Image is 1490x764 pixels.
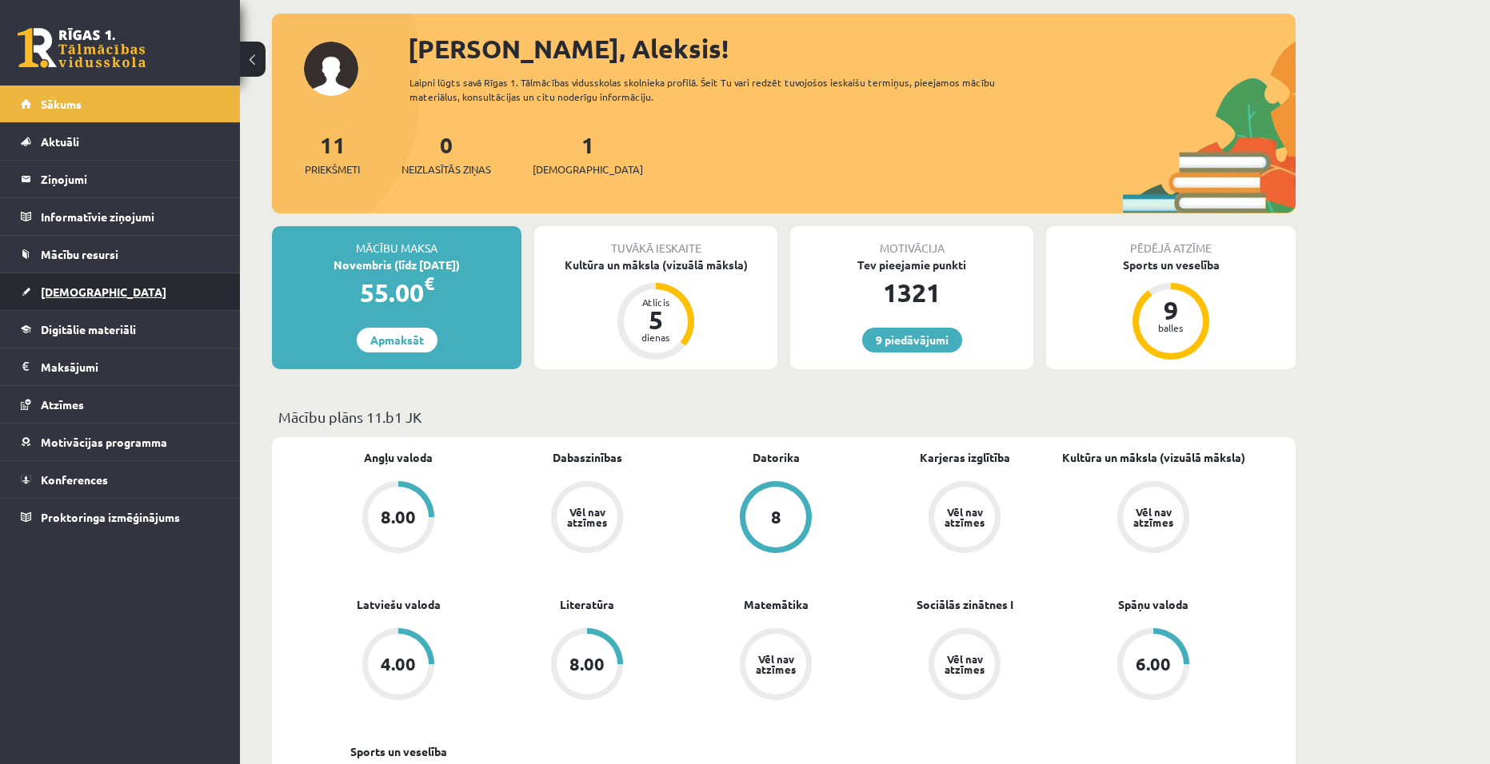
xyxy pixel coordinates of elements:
[41,97,82,111] span: Sākums
[41,510,180,524] span: Proktoringa izmēģinājums
[381,508,416,526] div: 8.00
[565,507,609,527] div: Vēl nav atzīmes
[920,449,1010,466] a: Karjeras izglītība
[1046,257,1296,362] a: Sports un veselība 9 balles
[870,481,1059,556] a: Vēl nav atzīmes
[870,628,1059,703] a: Vēl nav atzīmes
[1118,596,1188,613] a: Spāņu valoda
[790,273,1033,312] div: 1321
[41,285,166,299] span: [DEMOGRAPHIC_DATA]
[493,481,681,556] a: Vēl nav atzīmes
[41,322,136,336] span: Digitālie materiāli
[534,257,777,273] div: Kultūra un māksla (vizuālā māksla)
[364,449,433,466] a: Angļu valoda
[790,257,1033,273] div: Tev pieejamie punkti
[790,226,1033,257] div: Motivācija
[41,348,220,385] legend: Maksājumi
[21,424,220,460] a: Motivācijas programma
[41,161,220,197] legend: Ziņojumi
[272,273,521,312] div: 55.00
[41,397,84,412] span: Atzīmes
[272,257,521,273] div: Novembris (līdz [DATE])
[409,75,1024,104] div: Laipni lūgts savā Rīgas 1. Tālmācības vidusskolas skolnieka profilā. Šeit Tu vari redzēt tuvojošo...
[21,348,220,385] a: Maksājumi
[21,198,220,235] a: Informatīvie ziņojumi
[632,297,680,307] div: Atlicis
[534,257,777,362] a: Kultūra un māksla (vizuālā māksla) Atlicis 5 dienas
[357,328,437,352] a: Apmaksāt
[18,28,146,68] a: Rīgas 1. Tālmācības vidusskola
[1136,655,1171,673] div: 6.00
[41,247,118,261] span: Mācību resursi
[569,655,605,673] div: 8.00
[304,628,493,703] a: 4.00
[278,406,1289,428] p: Mācību plāns 11.b1 JK
[41,198,220,235] legend: Informatīvie ziņojumi
[401,161,491,177] span: Neizlasītās ziņas
[862,328,962,352] a: 9 piedāvājumi
[1131,507,1176,527] div: Vēl nav atzīmes
[533,161,643,177] span: [DEMOGRAPHIC_DATA]
[381,655,416,673] div: 4.00
[305,130,360,177] a: 11Priekšmeti
[21,236,220,273] a: Mācību resursi
[681,628,870,703] a: Vēl nav atzīmes
[753,654,798,674] div: Vēl nav atzīmes
[350,743,447,760] a: Sports un veselība
[632,332,680,342] div: dienas
[771,508,781,526] div: 8
[272,226,521,257] div: Mācību maksa
[21,386,220,423] a: Atzīmes
[1147,323,1195,332] div: balles
[41,134,79,149] span: Aktuāli
[753,449,800,466] a: Datorika
[533,130,643,177] a: 1[DEMOGRAPHIC_DATA]
[560,596,614,613] a: Literatūra
[41,435,167,449] span: Motivācijas programma
[21,461,220,498] a: Konferences
[917,596,1013,613] a: Sociālās zinātnes I
[632,307,680,332] div: 5
[401,130,491,177] a: 0Neizlasītās ziņas
[357,596,441,613] a: Latviešu valoda
[21,273,220,310] a: [DEMOGRAPHIC_DATA]
[493,628,681,703] a: 8.00
[21,499,220,535] a: Proktoringa izmēģinājums
[304,481,493,556] a: 8.00
[1059,628,1248,703] a: 6.00
[681,481,870,556] a: 8
[21,123,220,160] a: Aktuāli
[408,30,1296,68] div: [PERSON_NAME], Aleksis!
[1147,297,1195,323] div: 9
[424,272,434,295] span: €
[942,654,987,674] div: Vēl nav atzīmes
[21,161,220,197] a: Ziņojumi
[534,226,777,257] div: Tuvākā ieskaite
[1059,481,1248,556] a: Vēl nav atzīmes
[21,311,220,348] a: Digitālie materiāli
[553,449,622,466] a: Dabaszinības
[744,596,809,613] a: Matemātika
[942,507,987,527] div: Vēl nav atzīmes
[1062,449,1245,466] a: Kultūra un māksla (vizuālā māksla)
[305,161,360,177] span: Priekšmeti
[1046,257,1296,273] div: Sports un veselība
[21,86,220,122] a: Sākums
[41,472,108,487] span: Konferences
[1046,226,1296,257] div: Pēdējā atzīme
